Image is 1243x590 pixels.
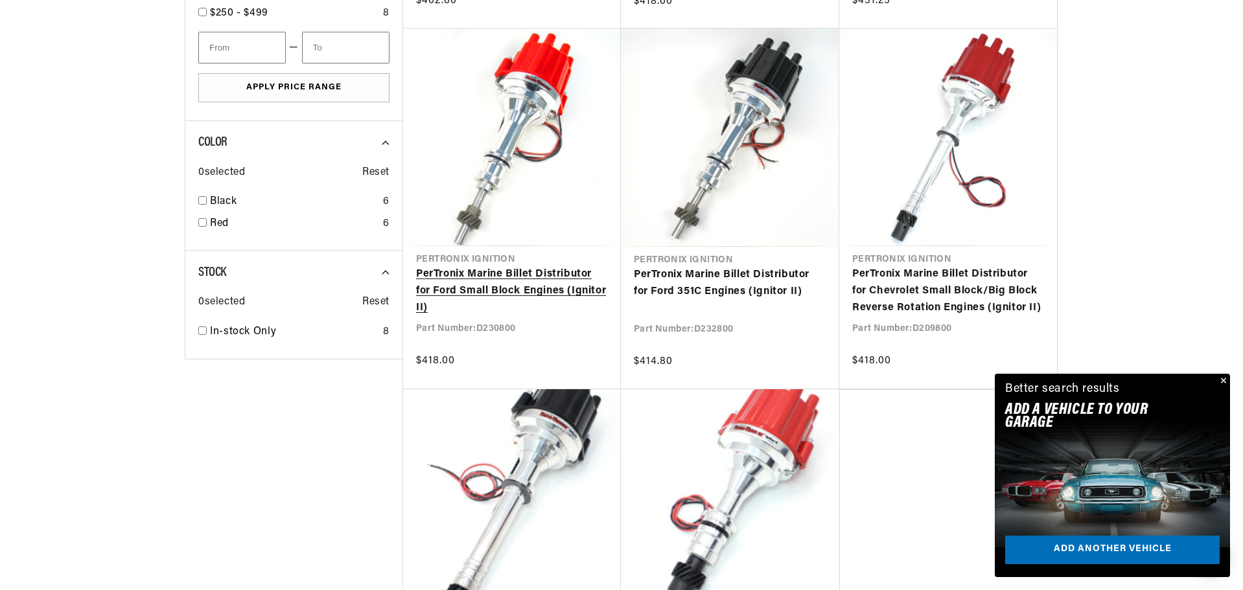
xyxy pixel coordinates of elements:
button: Close [1214,374,1230,389]
div: 8 [383,324,389,341]
div: Better search results [1005,380,1120,399]
input: From [198,32,286,63]
a: Add another vehicle [1005,536,1220,565]
span: Stock [198,266,226,279]
span: Reset [362,294,389,311]
a: Red [210,216,378,233]
span: Color [198,136,227,149]
span: $250 - $499 [210,8,268,18]
span: Reset [362,165,389,181]
a: PerTronix Marine Billet Distributor for Ford Small Block Engines (Ignitor II) [416,266,608,316]
a: PerTronix Marine Billet Distributor for Chevrolet Small Block/Big Block Reverse Rotation Engines ... [852,266,1044,316]
div: 6 [383,194,389,210]
input: To [302,32,389,63]
div: 8 [383,5,389,22]
button: Apply Price Range [198,73,389,102]
span: 0 selected [198,294,245,311]
a: Black [210,194,378,210]
span: — [289,40,299,56]
h2: Add A VEHICLE to your garage [1005,403,1187,430]
a: PerTronix Marine Billet Distributor for Ford 351C Engines (Ignitor II) [634,267,826,300]
div: 6 [383,216,389,233]
span: 0 selected [198,165,245,181]
a: In-stock Only [210,324,378,341]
